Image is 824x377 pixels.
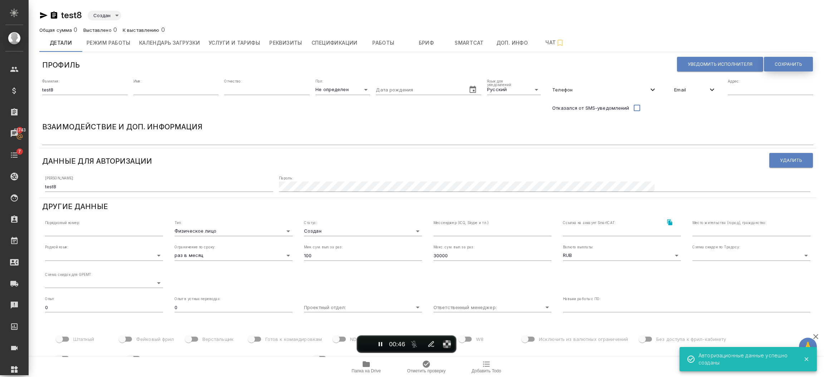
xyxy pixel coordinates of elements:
span: Уведомить исполнителя [688,61,752,67]
span: Спецификации [312,39,358,48]
div: Не определен [315,85,370,95]
span: Штатный [73,336,94,343]
h6: Другие данные [42,201,108,212]
button: Сохранить [764,57,813,71]
label: Фамилия: [42,80,59,83]
span: Календарь загрузки [139,39,200,48]
button: Отметить проверку [396,357,456,377]
h6: Профиль [42,59,80,71]
span: Детали [44,39,78,48]
button: 🙏 [799,338,817,356]
p: Общая сумма [39,27,74,33]
div: Физическое лицо [175,226,293,236]
button: Добавить Todo [456,357,516,377]
span: Smartcat [452,39,486,48]
label: Место жительства (город), гражданство: [692,221,766,224]
button: Open [413,302,423,312]
div: Создан [88,11,121,20]
span: Доп. инфо [495,39,529,48]
span: Режим работы [87,39,131,48]
div: 0 [83,25,117,34]
div: 0 [123,25,165,34]
label: Порядковый номер: [45,221,80,224]
span: Верстальщик [202,336,234,343]
button: Скопировать ссылку [662,215,677,230]
div: раз в месяц [175,250,293,261]
span: Услуги и тарифы [209,39,260,48]
button: Уведомить исполнителя [677,57,763,71]
p: Выставлено [83,27,113,33]
div: Авторизационные данные успешно созданы [698,352,793,366]
div: Email [668,82,722,98]
span: Чат [538,38,572,47]
span: Бриф [409,39,443,48]
span: Email [674,86,708,93]
label: Мессенджер (ICQ, Skype и т.п.): [433,221,489,224]
span: 🙏 [802,339,814,354]
button: Папка на Drive [336,357,396,377]
span: Удалить [780,157,802,163]
label: Опыт в устных переводах: [175,297,221,301]
span: Отказался от SMS-уведомлений [552,104,629,111]
h6: Данные для авторизации [42,155,152,167]
span: Предоплата [330,355,359,362]
label: Макс. сум. вып. за раз: [433,245,474,249]
span: Готов к командировкам [265,336,322,343]
label: Опыт: [45,297,55,301]
button: Скопировать ссылку [50,11,58,20]
label: Навыки работы с ПО: [563,297,600,301]
label: Статус: [304,221,317,224]
div: RUB [563,250,681,261]
div: Русский [487,85,541,95]
span: Телефон [552,86,648,93]
label: Ограничение по сроку: [175,245,215,249]
a: test8 [61,10,82,20]
label: Схема скидок по Традосу: [692,245,740,249]
button: Создан [91,13,113,19]
button: Закрыть [799,356,814,362]
button: Удалить [769,153,813,168]
button: Скопировать ссылку для ЯМессенджера [39,11,48,20]
label: Отчество: [224,80,242,83]
button: Open [542,302,552,312]
span: NDA [350,336,360,343]
span: Папка на Drive [352,368,381,373]
label: [PERSON_NAME]: [45,177,73,180]
p: К выставлению [123,27,161,33]
span: Отметить проверку [407,368,445,373]
span: Доступ к SpeakUS [73,355,116,362]
div: Создан [304,226,422,236]
span: Фейковый фрил [136,336,174,343]
label: Имя: [133,80,141,83]
label: Пол: [315,80,323,83]
div: 0 [39,25,78,34]
label: Мин. сум. вып. за раз: [304,245,343,249]
span: Реквизиты [269,39,303,48]
label: Язык для уведомлений: [487,80,528,87]
label: Валюта выплаты: [563,245,593,249]
label: Тип: [175,221,182,224]
span: Сохранить [775,61,802,67]
span: Работы [366,39,401,48]
label: Родной язык: [45,245,68,249]
a: 41743 [2,125,27,143]
span: W8 [476,336,484,343]
label: Схема скидок для GPEMT: [45,273,92,276]
span: Без доступа к фрил-кабинету [656,336,726,343]
h6: Взаимодействие и доп. информация [42,121,202,133]
span: Исключить из валютных ограничений [539,336,628,343]
span: Диплом исполнителя дает право нотариально заверять переводы [144,355,302,362]
div: Телефон [546,82,663,98]
label: Ссылка на аккаунт SmartCAT: [563,221,615,224]
label: Пароль: [279,177,293,180]
span: Добавить Todo [472,368,501,373]
label: Адрес: [728,80,740,83]
a: 7 [2,146,27,164]
svg: Подписаться [556,39,564,47]
span: 7 [14,148,25,155]
span: 41743 [9,127,30,134]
